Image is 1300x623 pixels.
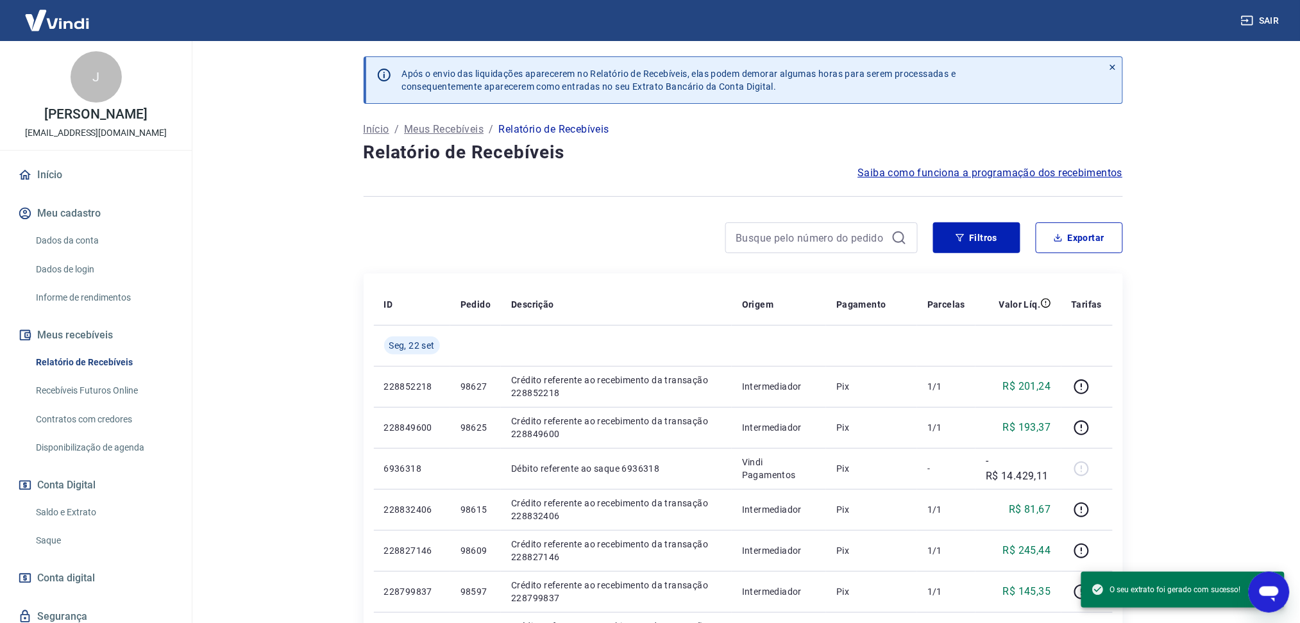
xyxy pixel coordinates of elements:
p: Pix [836,421,907,434]
p: Pagamento [836,298,886,311]
p: Pedido [460,298,491,311]
p: Intermediador [742,380,816,393]
a: Contratos com credores [31,406,176,433]
a: Início [364,122,389,137]
p: 228849600 [384,421,440,434]
iframe: Botão para abrir a janela de mensagens [1249,572,1290,613]
p: Intermediador [742,421,816,434]
a: Relatório de Recebíveis [31,349,176,376]
p: 98615 [460,503,491,516]
p: Pix [836,585,907,598]
p: Valor Líq. [999,298,1041,311]
p: - [927,462,965,475]
p: Pix [836,544,907,557]
p: 1/1 [927,585,965,598]
p: Intermediador [742,544,816,557]
p: Crédito referente ao recebimento da transação 228849600 [511,415,722,440]
p: Intermediador [742,503,816,516]
p: 228832406 [384,503,440,516]
p: 6936318 [384,462,440,475]
button: Conta Digital [15,471,176,499]
p: Pix [836,503,907,516]
p: Crédito referente ao recebimento da transação 228852218 [511,374,722,399]
p: R$ 245,44 [1003,543,1051,558]
span: Conta digital [37,569,95,587]
button: Meu cadastro [15,199,176,228]
p: R$ 193,37 [1003,420,1051,435]
p: ID [384,298,393,311]
p: 98597 [460,585,491,598]
p: Parcelas [927,298,965,311]
p: Crédito referente ao recebimento da transação 228832406 [511,497,722,522]
a: Recebíveis Futuros Online [31,378,176,404]
p: Vindi Pagamentos [742,456,816,481]
p: Débito referente ao saque 6936318 [511,462,722,475]
p: R$ 81,67 [1009,502,1051,517]
button: Exportar [1036,222,1123,253]
p: Pix [836,380,907,393]
p: Crédito referente ao recebimento da transação 228827146 [511,538,722,563]
a: Saiba como funciona a programação dos recebimentos [858,165,1123,181]
p: -R$ 14.429,11 [986,453,1051,484]
a: Saque [31,527,176,554]
p: 98625 [460,421,491,434]
p: Relatório de Recebíveis [499,122,609,137]
a: Dados de login [31,256,176,283]
span: Seg, 22 set [389,339,435,352]
button: Filtros [933,222,1020,253]
a: Dados da conta [31,228,176,254]
p: Intermediador [742,585,816,598]
p: Origem [742,298,773,311]
div: J [71,51,122,103]
button: Meus recebíveis [15,321,176,349]
h4: Relatório de Recebíveis [364,140,1123,165]
p: R$ 145,35 [1003,584,1051,599]
p: 228827146 [384,544,440,557]
p: / [489,122,493,137]
p: 1/1 [927,380,965,393]
button: Sair [1238,9,1285,33]
a: Disponibilização de agenda [31,435,176,461]
p: 98627 [460,380,491,393]
p: Após o envio das liquidações aparecerem no Relatório de Recebíveis, elas podem demorar algumas ho... [402,67,956,93]
a: Início [15,161,176,189]
a: Saldo e Extrato [31,499,176,526]
p: 98609 [460,544,491,557]
a: Conta digital [15,564,176,592]
p: 1/1 [927,421,965,434]
p: 1/1 [927,544,965,557]
p: / [394,122,399,137]
p: Crédito referente ao recebimento da transação 228799837 [511,579,722,604]
a: Meus Recebíveis [404,122,484,137]
p: R$ 201,24 [1003,379,1051,394]
p: [EMAIL_ADDRESS][DOMAIN_NAME] [25,126,167,140]
span: O seu extrato foi gerado com sucesso! [1092,583,1241,596]
p: 228852218 [384,380,440,393]
p: Descrição [511,298,554,311]
p: 228799837 [384,585,440,598]
img: Vindi [15,1,99,40]
p: Tarifas [1072,298,1102,311]
a: Informe de rendimentos [31,285,176,311]
p: Pix [836,462,907,475]
p: [PERSON_NAME] [44,108,147,121]
p: 1/1 [927,503,965,516]
input: Busque pelo número do pedido [736,228,886,247]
